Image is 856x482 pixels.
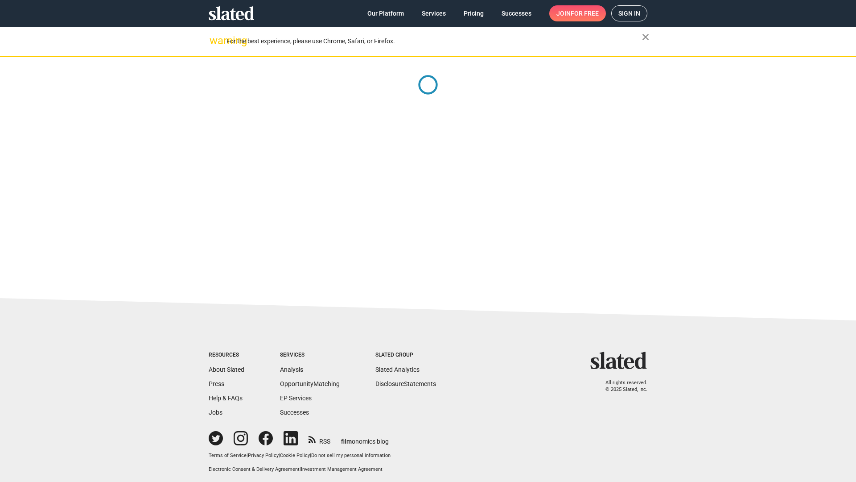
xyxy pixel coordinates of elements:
[209,466,300,472] a: Electronic Consent & Delivery Agreement
[209,352,244,359] div: Resources
[367,5,404,21] span: Our Platform
[280,395,312,402] a: EP Services
[209,453,247,458] a: Terms of Service
[311,453,391,459] button: Do not sell my personal information
[210,35,220,46] mat-icon: warning
[300,466,301,472] span: |
[248,453,279,458] a: Privacy Policy
[556,5,599,21] span: Join
[596,380,647,393] p: All rights reserved. © 2025 Slated, Inc.
[279,453,280,458] span: |
[341,438,352,445] span: film
[360,5,411,21] a: Our Platform
[464,5,484,21] span: Pricing
[209,395,243,402] a: Help & FAQs
[549,5,606,21] a: Joinfor free
[280,453,310,458] a: Cookie Policy
[209,409,222,416] a: Jobs
[247,453,248,458] span: |
[457,5,491,21] a: Pricing
[375,352,436,359] div: Slated Group
[310,453,311,458] span: |
[280,380,340,387] a: OpportunityMatching
[280,409,309,416] a: Successes
[640,32,651,42] mat-icon: close
[280,352,340,359] div: Services
[571,5,599,21] span: for free
[375,366,420,373] a: Slated Analytics
[209,380,224,387] a: Press
[611,5,647,21] a: Sign in
[209,366,244,373] a: About Slated
[502,5,531,21] span: Successes
[422,5,446,21] span: Services
[301,466,383,472] a: Investment Management Agreement
[415,5,453,21] a: Services
[494,5,539,21] a: Successes
[618,6,640,21] span: Sign in
[280,366,303,373] a: Analysis
[375,380,436,387] a: DisclosureStatements
[309,432,330,446] a: RSS
[341,430,389,446] a: filmonomics blog
[226,35,642,47] div: For the best experience, please use Chrome, Safari, or Firefox.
